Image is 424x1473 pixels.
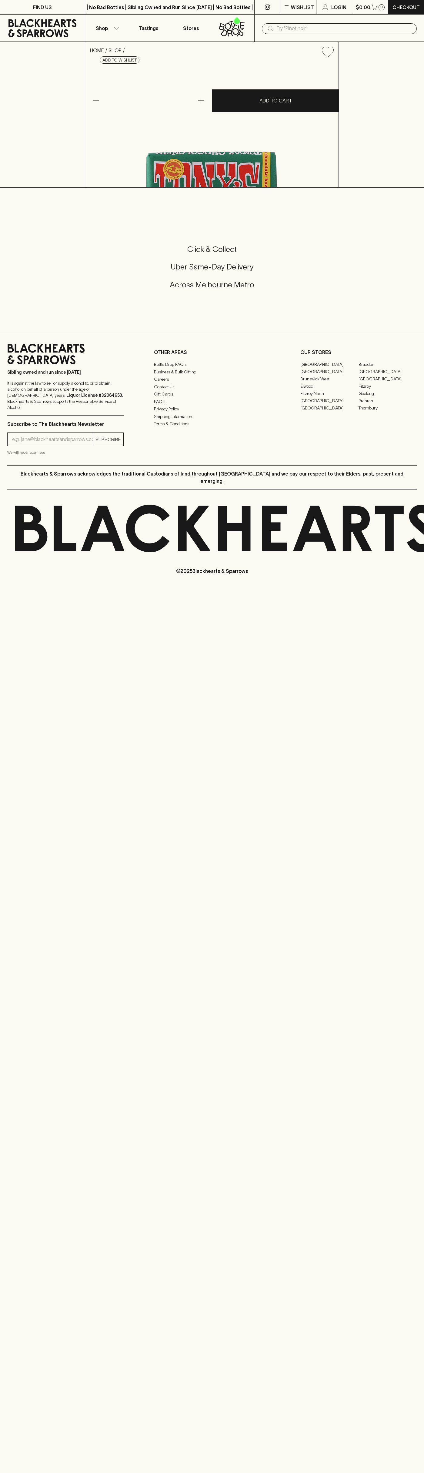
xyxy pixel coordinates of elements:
p: Sibling owned and run since [DATE] [7,369,124,375]
a: Geelong [359,390,417,397]
div: Call to action block [7,220,417,322]
button: Add to wishlist [319,44,336,60]
img: 80123.png [85,62,339,187]
button: Add to wishlist [100,56,139,64]
p: We will never spam you [7,449,124,456]
p: ADD TO CART [259,97,292,104]
a: Bottle Drop FAQ's [154,361,270,368]
input: e.g. jane@blackheartsandsparrows.com.au [12,435,93,444]
a: Braddon [359,361,417,368]
a: Thornbury [359,404,417,412]
a: Terms & Conditions [154,420,270,428]
p: Shop [96,25,108,32]
a: Careers [154,376,270,383]
h5: Across Melbourne Metro [7,280,417,290]
input: Try "Pinot noir" [276,24,412,33]
a: Tastings [127,15,170,42]
a: Brunswick West [300,375,359,382]
p: Wishlist [291,4,314,11]
p: Blackhearts & Sparrows acknowledges the traditional Custodians of land throughout [GEOGRAPHIC_DAT... [12,470,412,485]
a: [GEOGRAPHIC_DATA] [300,397,359,404]
a: Contact Us [154,383,270,390]
p: Subscribe to The Blackhearts Newsletter [7,420,124,428]
p: It is against the law to sell or supply alcohol to, or to obtain alcohol on behalf of a person un... [7,380,124,410]
a: Gift Cards [154,391,270,398]
p: $0.00 [356,4,370,11]
p: Stores [183,25,199,32]
a: [GEOGRAPHIC_DATA] [300,361,359,368]
strong: Liquor License #32064953 [66,393,122,398]
p: Tastings [139,25,158,32]
p: OUR STORES [300,349,417,356]
a: Shipping Information [154,413,270,420]
a: Privacy Policy [154,406,270,413]
p: OTHER AREAS [154,349,270,356]
a: Prahran [359,397,417,404]
a: Elwood [300,382,359,390]
p: FIND US [33,4,52,11]
a: FAQ's [154,398,270,405]
p: SUBSCRIBE [95,436,121,443]
a: Fitzroy [359,382,417,390]
a: SHOP [109,48,122,53]
a: [GEOGRAPHIC_DATA] [300,368,359,375]
a: [GEOGRAPHIC_DATA] [300,404,359,412]
p: Checkout [392,4,420,11]
button: SUBSCRIBE [93,433,123,446]
p: 0 [380,5,383,9]
button: Shop [85,15,128,42]
a: [GEOGRAPHIC_DATA] [359,368,417,375]
a: Business & Bulk Gifting [154,368,270,376]
a: Fitzroy North [300,390,359,397]
a: [GEOGRAPHIC_DATA] [359,375,417,382]
h5: Click & Collect [7,244,417,254]
button: ADD TO CART [212,89,339,112]
a: Stores [170,15,212,42]
h5: Uber Same-Day Delivery [7,262,417,272]
a: HOME [90,48,104,53]
p: Login [331,4,346,11]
